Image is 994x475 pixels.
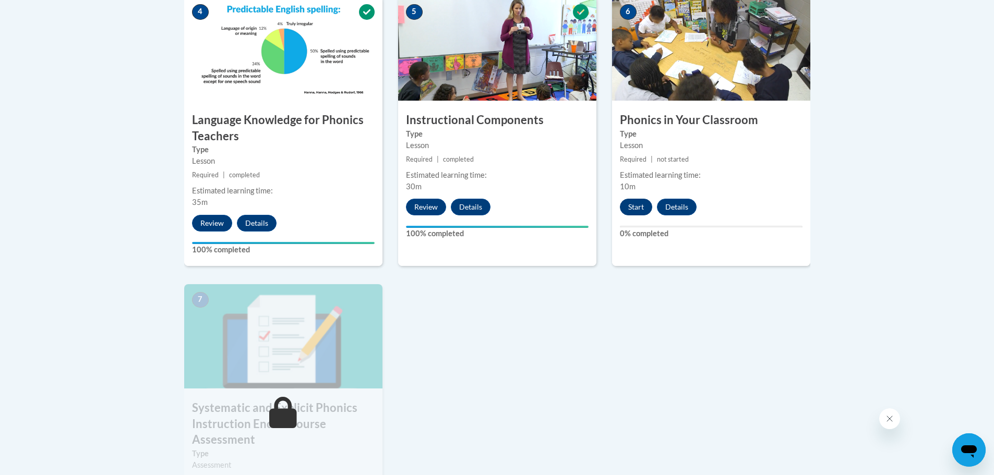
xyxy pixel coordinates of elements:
button: Start [620,199,652,215]
span: | [437,155,439,163]
iframe: Close message [879,408,900,429]
label: Type [192,448,375,459]
label: 0% completed [620,228,803,239]
button: Review [406,199,446,215]
div: Estimated learning time: [192,185,375,197]
span: 30m [406,182,422,191]
h3: Language Knowledge for Phonics Teachers [184,112,382,144]
label: 100% completed [406,228,589,239]
h3: Instructional Components [398,112,596,128]
h3: Phonics in Your Classroom [612,112,810,128]
div: Your progress [192,242,375,244]
span: completed [443,155,474,163]
button: Review [192,215,232,232]
div: Estimated learning time: [406,169,589,181]
button: Details [657,199,697,215]
span: 10m [620,182,636,191]
label: Type [192,144,375,155]
span: Required [620,155,646,163]
span: 7 [192,292,209,308]
h3: Systematic and Explicit Phonics Instruction End of Course Assessment [184,400,382,448]
label: Type [406,128,589,140]
button: Details [451,199,490,215]
label: Type [620,128,803,140]
div: Assessment [192,459,375,471]
div: Lesson [620,140,803,151]
div: Estimated learning time: [620,169,803,181]
span: not started [657,155,689,163]
span: Required [192,171,219,179]
span: 6 [620,4,637,20]
span: Hi. How can we help? [6,7,85,16]
label: 100% completed [192,244,375,255]
div: Lesson [192,155,375,167]
button: Details [237,215,277,232]
img: Course Image [184,284,382,388]
span: completed [229,171,260,179]
span: 5 [406,4,423,20]
span: 35m [192,198,208,206]
div: Your progress [406,226,589,228]
span: | [651,155,653,163]
span: 4 [192,4,209,20]
div: Lesson [406,140,589,151]
span: Required [406,155,433,163]
iframe: Button to launch messaging window [952,433,986,467]
span: | [223,171,225,179]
